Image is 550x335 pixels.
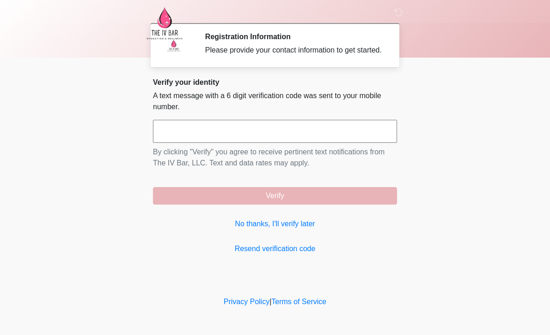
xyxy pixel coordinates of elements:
[205,45,383,56] div: Please provide your contact information to get started.
[271,298,326,306] a: Terms of Service
[153,78,397,87] h2: Verify your identity
[144,7,185,40] img: The IV Bar, LLC Logo
[153,187,397,205] button: Verify
[153,243,397,254] a: Resend verification code
[269,298,271,306] a: |
[153,90,397,112] p: A text message with a 6 digit verification code was sent to your mobile number.
[153,218,397,229] a: No thanks, I'll verify later
[153,147,397,169] p: By clicking "Verify" you agree to receive pertinent text notifications from The IV Bar, LLC. Text...
[224,298,270,306] a: Privacy Policy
